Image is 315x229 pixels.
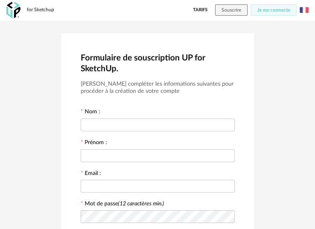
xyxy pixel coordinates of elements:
label: Prénom : [81,140,107,147]
div: for Sketchup [27,7,54,13]
img: fr [300,6,309,14]
i: (12 caractères min.) [118,201,164,207]
span: Je me connecte [257,8,290,12]
label: Email : [81,171,101,178]
a: Tarifs [193,4,207,16]
label: Nom : [81,109,100,116]
button: Souscrire [215,4,248,16]
span: Souscrire [222,8,241,12]
h2: Formulaire de souscription UP for SketchUp. [81,52,235,74]
img: OXP [6,2,20,18]
h3: [PERSON_NAME] compléter les informations suivantes pour procéder à la création de votre compte [81,80,235,95]
button: Je me connecte [251,4,297,16]
label: Mot de passe [85,201,164,207]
